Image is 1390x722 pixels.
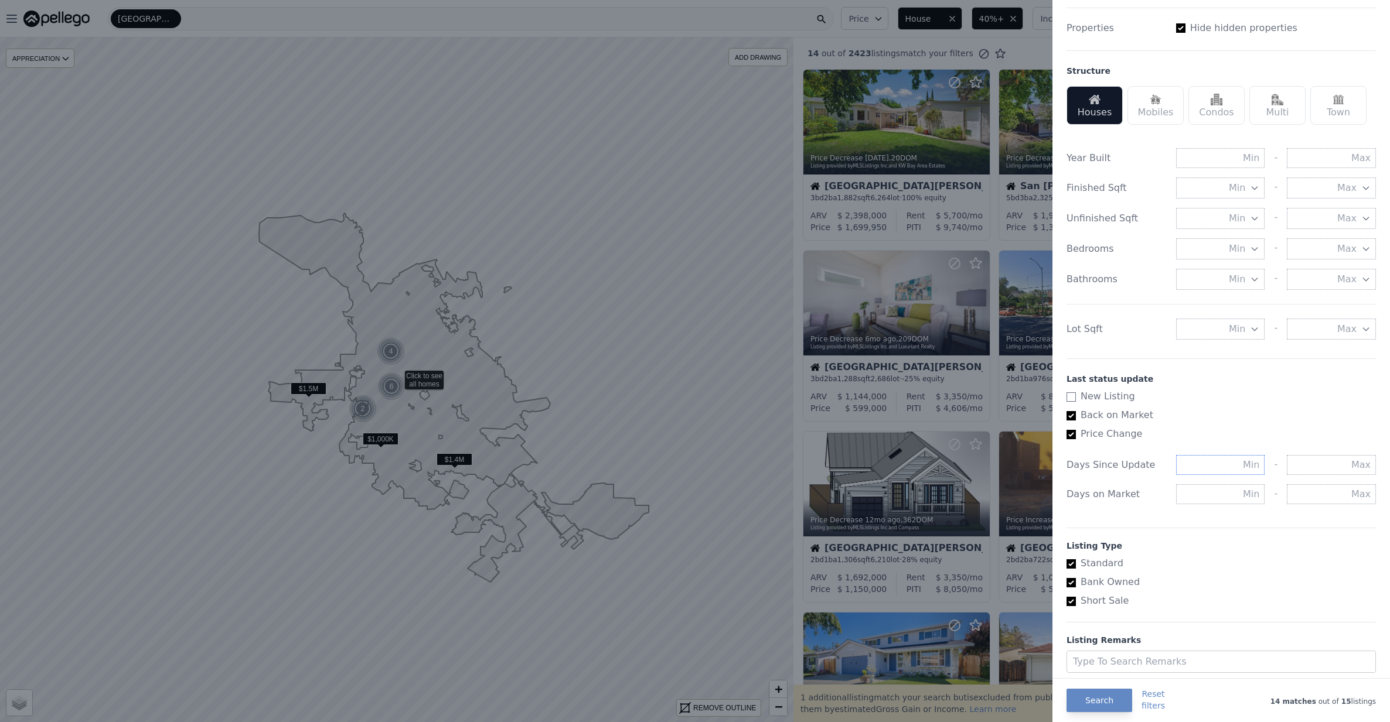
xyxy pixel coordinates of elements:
[1067,540,1376,552] div: Listing Type
[1067,597,1076,606] input: Short Sale
[1287,177,1376,199] button: Max
[1176,177,1265,199] button: Min
[1067,575,1367,589] label: Bank Owned
[1229,322,1245,336] span: Min
[1089,94,1101,105] img: Houses
[1333,94,1344,105] img: Town
[1176,208,1265,229] button: Min
[1274,208,1277,229] div: -
[1176,455,1265,475] input: Min
[1287,455,1376,475] input: Max
[1287,148,1376,168] input: Max
[1067,322,1167,336] div: Lot Sqft
[1127,86,1184,125] div: Mobiles
[1274,177,1277,199] div: -
[1270,697,1316,706] span: 14 matches
[1165,694,1376,706] div: out of listings
[1142,688,1165,711] button: Resetfilters
[1337,322,1357,336] span: Max
[1067,487,1167,501] div: Days on Market
[1287,208,1376,229] button: Max
[1188,86,1245,125] div: Condos
[1067,65,1110,77] div: Structure
[1287,319,1376,340] button: Max
[1287,269,1376,290] button: Max
[1176,319,1265,340] button: Min
[1272,94,1283,105] img: Multi
[1067,559,1076,569] input: Standard
[1067,430,1076,439] input: Price Change
[1067,373,1376,385] div: Last status update
[1274,238,1277,259] div: -
[1067,242,1167,256] div: Bedrooms
[1190,21,1297,35] label: Hide hidden properties
[1067,21,1167,35] div: Properties
[1211,94,1222,105] img: Condos
[1067,211,1167,225] div: Unfinished Sqft
[1249,86,1306,125] div: Multi
[1067,556,1367,570] label: Standard
[1229,272,1245,286] span: Min
[1274,455,1277,475] div: -
[1274,269,1277,290] div: -
[1176,269,1265,290] button: Min
[1067,458,1167,472] div: Days Since Update
[1067,427,1367,441] label: Price Change
[1229,181,1245,195] span: Min
[1067,408,1367,422] label: Back on Market
[1067,392,1076,402] input: New Listing
[1067,634,1376,646] div: Listing Remarks
[1067,151,1167,165] div: Year Built
[1337,181,1357,195] span: Max
[1067,389,1367,403] label: New Listing
[1067,594,1367,608] label: Short Sale
[1067,86,1123,125] div: Houses
[1229,211,1245,225] span: Min
[1339,697,1351,706] span: 15
[1337,242,1357,256] span: Max
[1310,86,1367,125] div: Town
[1274,319,1277,340] div: -
[1229,242,1245,256] span: Min
[1067,411,1076,420] input: Back on Market
[1067,181,1167,195] div: Finished Sqft
[1176,148,1265,168] input: Min
[1067,578,1076,587] input: Bank Owned
[1337,272,1357,286] span: Max
[1287,238,1376,259] button: Max
[1067,689,1132,712] button: Search
[1274,484,1277,504] div: -
[1150,94,1161,105] img: Mobiles
[1287,484,1376,504] input: Max
[1176,484,1265,504] input: Min
[1067,272,1167,286] div: Bathrooms
[1274,148,1277,168] div: -
[1337,211,1357,225] span: Max
[1176,238,1265,259] button: Min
